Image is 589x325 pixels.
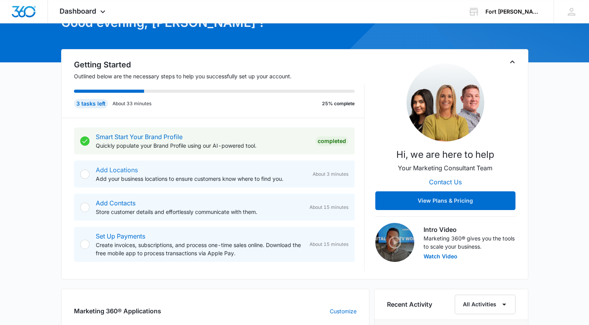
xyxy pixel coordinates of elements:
a: Smart Start Your Brand Profile [96,133,183,141]
div: 3 tasks left [74,99,108,108]
p: Your Marketing Consultant Team [398,163,492,173]
p: Create invoices, subscriptions, and process one-time sales online. Download the free mobile app t... [96,241,303,257]
button: Contact Us [421,173,469,191]
h2: Marketing 360® Applications [74,306,161,316]
a: Add Contacts [96,199,135,207]
p: Store customer details and effortlessly communicate with them. [96,208,303,216]
button: Toggle Collapse [508,57,517,67]
span: Dashboard [60,7,96,15]
button: All Activities [455,295,515,314]
span: About 15 minutes [309,204,348,211]
p: Outlined below are the necessary steps to help you successfully set up your account. [74,72,364,80]
button: Watch Video [424,254,457,259]
h3: Intro Video [424,225,515,234]
a: Add Locations [96,166,138,174]
span: About 15 minutes [309,241,348,248]
p: Hi, we are here to help [396,148,494,162]
p: Quickly populate your Brand Profile using our AI-powered tool. [96,141,309,150]
div: Completed [315,136,348,146]
h2: Getting Started [74,59,364,71]
button: View Plans & Pricing [375,191,515,210]
a: Set Up Payments [96,232,145,240]
p: Add your business locations to ensure customers know where to find you. [96,175,306,183]
p: Marketing 360® gives you the tools to scale your business. [424,234,515,251]
h6: Recent Activity [387,300,432,309]
img: Intro Video [375,223,414,262]
a: Customize [330,307,357,315]
div: account name [485,9,542,15]
p: About 33 minutes [113,100,151,107]
p: 25% complete [322,100,355,107]
span: About 3 minutes [313,171,348,178]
